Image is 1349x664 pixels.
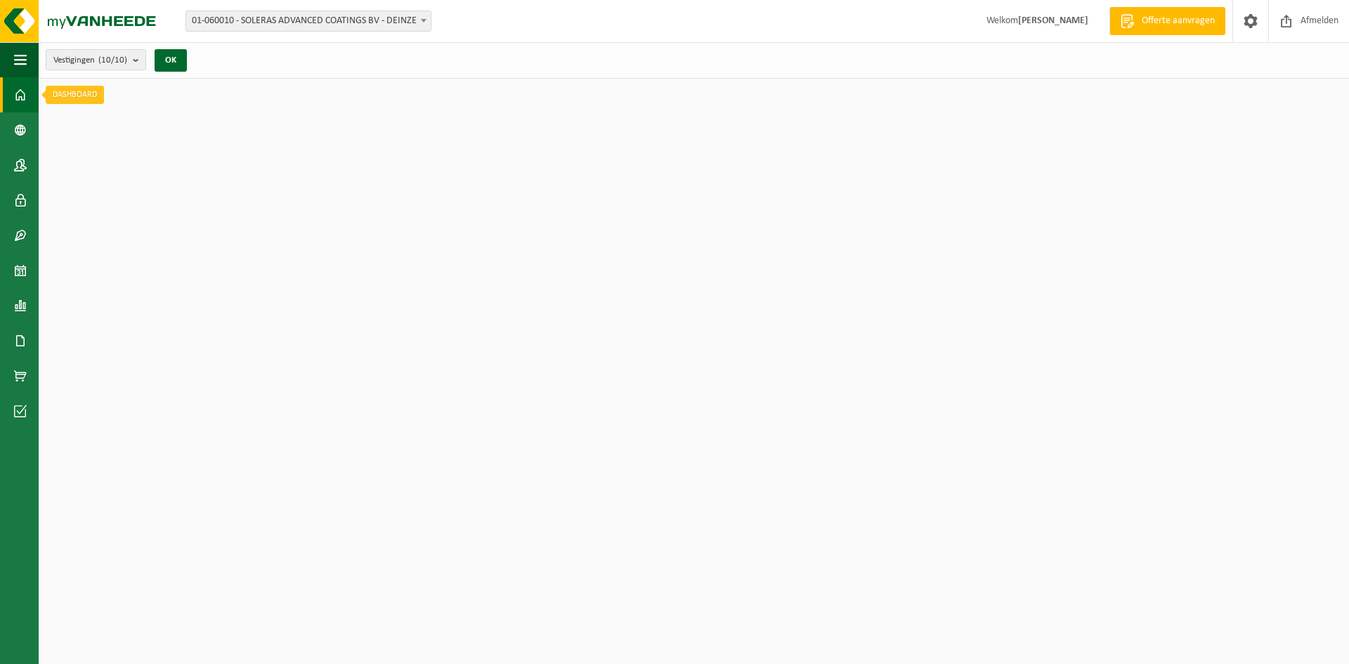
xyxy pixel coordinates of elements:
span: Offerte aanvragen [1138,14,1218,28]
span: 01-060010 - SOLERAS ADVANCED COATINGS BV - DEINZE [185,11,431,32]
button: OK [155,49,187,72]
button: Vestigingen(10/10) [46,49,146,70]
a: Offerte aanvragen [1109,7,1225,35]
count: (10/10) [98,56,127,65]
strong: [PERSON_NAME] [1018,15,1088,26]
iframe: chat widget [7,633,235,664]
span: 01-060010 - SOLERAS ADVANCED COATINGS BV - DEINZE [186,11,431,31]
span: Vestigingen [53,50,127,71]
